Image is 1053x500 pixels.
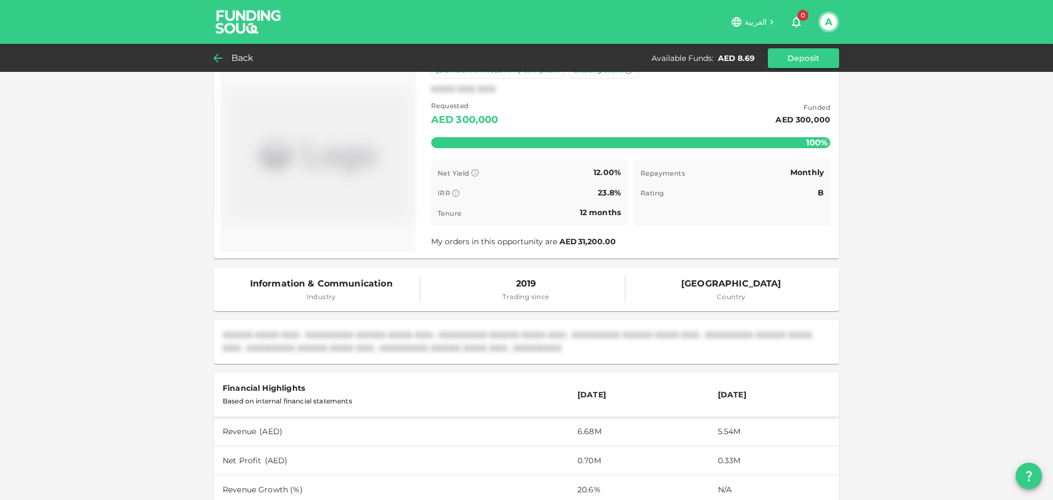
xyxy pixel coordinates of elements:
[502,276,549,291] span: 2019
[797,10,808,21] span: 0
[745,17,767,27] span: العربية
[431,100,499,111] span: Requested
[598,188,621,198] span: 23.8%
[578,237,616,246] span: 31,200.00
[641,189,664,197] span: Rating
[438,189,450,197] span: IRR
[709,373,839,417] th: [DATE]
[818,188,824,198] span: B
[431,83,496,96] div: XXXX XXX XXX
[709,446,839,475] td: 0.33M
[652,53,714,64] div: Available Funds :
[580,207,621,217] span: 12 months
[593,167,621,177] span: 12.00%
[820,14,837,30] button: A
[223,395,560,408] div: Based on internal financial statements
[223,426,256,436] span: Revenue
[438,169,469,177] span: Net Yield
[250,291,393,302] span: Industry
[223,329,830,355] div: XXXXX XXXX XXX : XXXXXXXX XXXXX XXXX XXX : XXXXXXXX XXXXX XXXX XXX : XXXXXXXX XXXXX XXXX XXX : XX...
[250,276,393,291] span: Information & Communication
[718,53,755,64] div: AED 8.69
[223,456,262,465] span: Net Profit
[259,426,282,436] span: ( AED )
[641,169,685,177] span: Repayments
[231,50,254,66] span: Back
[225,64,411,248] img: Marketplace Logo
[569,417,709,446] td: 6.68M
[709,417,839,446] td: 5.54M
[569,373,709,417] th: [DATE]
[681,276,782,291] span: [GEOGRAPHIC_DATA]
[438,209,461,217] span: Tenure
[790,167,824,177] span: Monthly
[502,291,549,302] span: Trading since
[775,102,830,113] span: Funded
[431,237,617,246] span: My orders in this opportunity are
[223,381,560,395] div: Financial Highlights
[569,446,709,475] td: 0.70M
[785,11,807,33] button: 0
[1016,463,1042,489] button: question
[768,48,839,68] button: Deposit
[559,237,577,246] span: AED
[265,456,288,465] span: ( AED )
[681,291,782,302] span: Country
